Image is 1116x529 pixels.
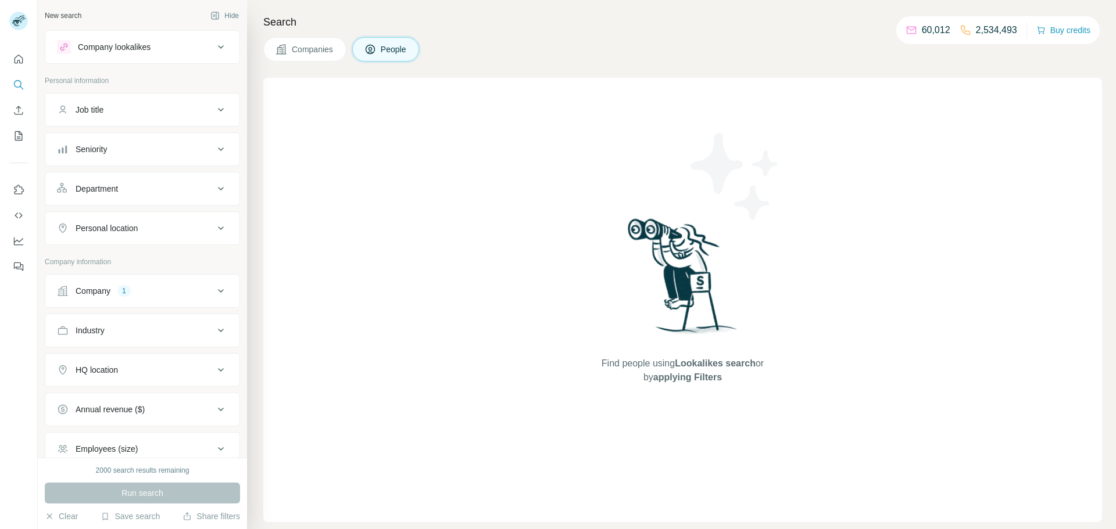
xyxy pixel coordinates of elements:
[45,277,239,305] button: Company1
[9,179,28,200] button: Use Surfe on LinkedIn
[45,214,239,242] button: Personal location
[45,175,239,203] button: Department
[381,44,407,55] span: People
[292,44,334,55] span: Companies
[589,357,775,384] span: Find people using or by
[1036,22,1090,38] button: Buy credits
[76,325,105,336] div: Industry
[101,510,160,522] button: Save search
[976,23,1017,37] p: 2,534,493
[202,7,247,24] button: Hide
[922,23,950,37] p: 60,012
[117,286,131,296] div: 1
[45,395,239,423] button: Annual revenue ($)
[9,100,28,121] button: Enrich CSV
[76,443,138,455] div: Employees (size)
[76,285,110,297] div: Company
[9,256,28,277] button: Feedback
[45,510,78,522] button: Clear
[45,356,239,384] button: HQ location
[9,74,28,95] button: Search
[683,124,788,229] img: Surfe Illustration - Stars
[45,75,240,86] p: Personal information
[76,404,145,415] div: Annual revenue ($)
[653,372,722,382] span: applying Filters
[78,41,151,53] div: Company lookalikes
[45,33,239,61] button: Company lookalikes
[96,465,189,476] div: 2000 search results remaining
[9,49,28,70] button: Quick start
[9,125,28,146] button: My lists
[45,435,239,463] button: Employees (size)
[76,104,103,116] div: Job title
[45,316,239,344] button: Industry
[675,358,756,368] span: Lookalikes search
[9,205,28,226] button: Use Surfe API
[76,222,138,234] div: Personal location
[76,364,118,376] div: HQ location
[45,96,239,124] button: Job title
[45,10,81,21] div: New search
[9,231,28,251] button: Dashboard
[623,215,743,345] img: Surfe Illustration - Woman searching with binoculars
[76,183,118,195] div: Department
[183,510,240,522] button: Share filters
[45,257,240,267] p: Company information
[76,143,107,155] div: Seniority
[45,135,239,163] button: Seniority
[263,14,1102,30] h4: Search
